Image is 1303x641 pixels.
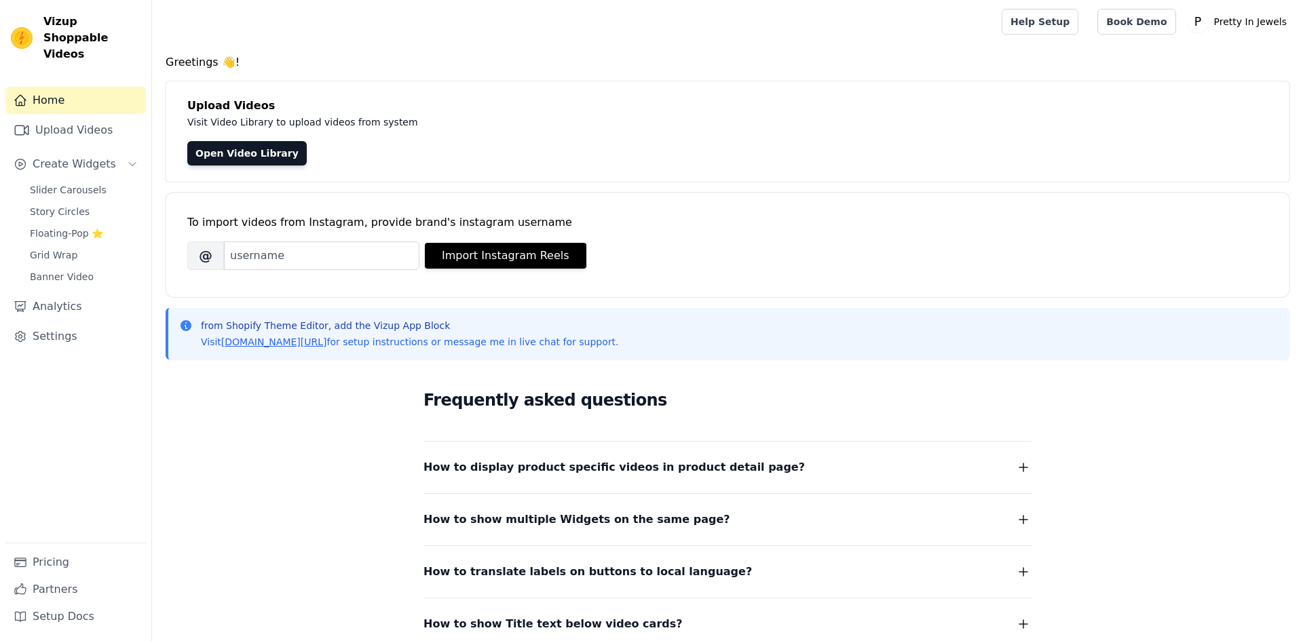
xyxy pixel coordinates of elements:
[33,156,116,172] span: Create Widgets
[22,202,146,221] a: Story Circles
[423,510,730,529] span: How to show multiple Widgets on the same page?
[5,576,146,603] a: Partners
[22,180,146,199] a: Slider Carousels
[423,510,1032,529] button: How to show multiple Widgets on the same page?
[224,241,419,270] input: username
[187,98,1268,114] h4: Upload Videos
[201,335,618,349] p: Visit for setup instructions or message me in live chat for support.
[1187,9,1292,34] button: P Pretty In Jewels
[5,151,146,178] button: Create Widgets
[22,224,146,243] a: Floating-Pop ⭐
[5,293,146,320] a: Analytics
[423,562,1032,581] button: How to translate labels on buttons to local language?
[30,270,94,284] span: Banner Video
[423,458,1032,477] button: How to display product specific videos in product detail page?
[22,267,146,286] a: Banner Video
[423,615,1032,634] button: How to show Title text below video cards?
[187,214,1268,231] div: To import videos from Instagram, provide brand's instagram username
[5,549,146,576] a: Pricing
[30,248,77,262] span: Grid Wrap
[5,87,146,114] a: Home
[187,141,307,166] a: Open Video Library
[423,458,805,477] span: How to display product specific videos in product detail page?
[5,117,146,144] a: Upload Videos
[423,562,752,581] span: How to translate labels on buttons to local language?
[30,227,103,240] span: Floating-Pop ⭐
[187,114,795,130] p: Visit Video Library to upload videos from system
[221,336,327,347] a: [DOMAIN_NAME][URL]
[425,243,586,269] button: Import Instagram Reels
[5,603,146,630] a: Setup Docs
[22,246,146,265] a: Grid Wrap
[43,14,140,62] span: Vizup Shoppable Videos
[201,319,618,332] p: from Shopify Theme Editor, add the Vizup App Block
[423,387,1032,414] h2: Frequently asked questions
[1194,15,1201,28] text: P
[187,241,224,270] span: @
[1097,9,1175,35] a: Book Demo
[166,54,1289,71] h4: Greetings 👋!
[1002,9,1078,35] a: Help Setup
[30,205,90,218] span: Story Circles
[5,323,146,350] a: Settings
[30,183,107,197] span: Slider Carousels
[423,615,683,634] span: How to show Title text below video cards?
[1209,9,1292,34] p: Pretty In Jewels
[11,27,33,49] img: Vizup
